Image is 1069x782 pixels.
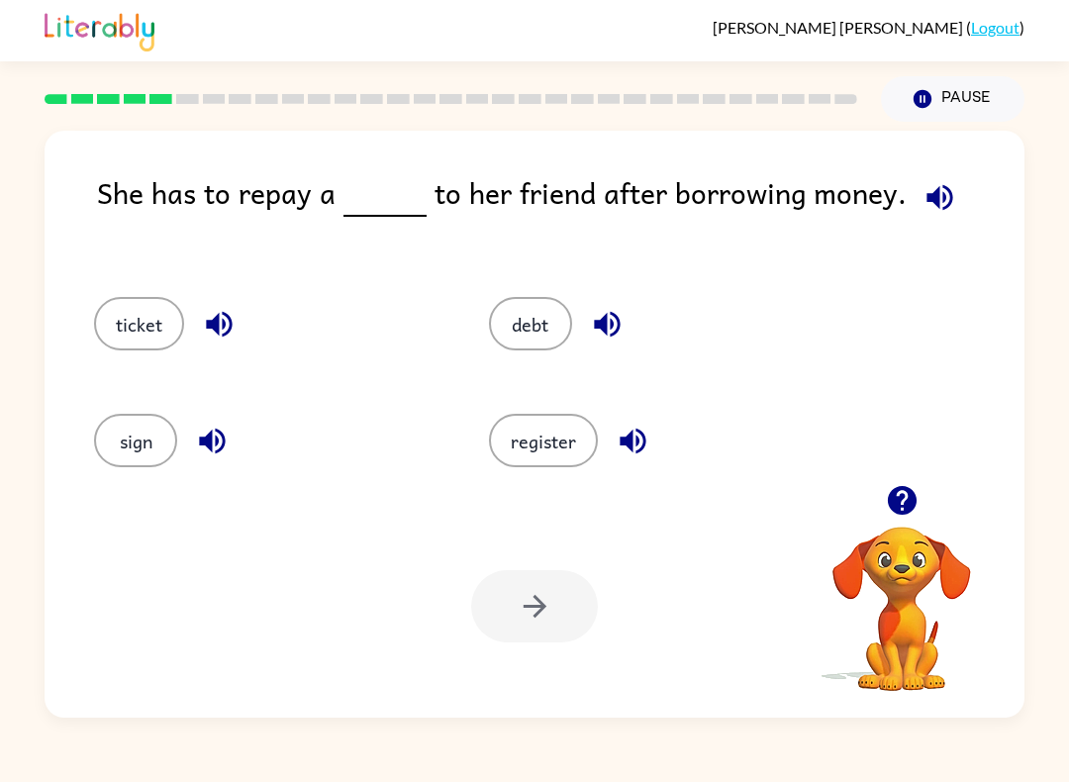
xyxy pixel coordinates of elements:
div: ( ) [713,18,1024,37]
button: Pause [881,76,1024,122]
button: register [489,414,598,467]
button: debt [489,297,572,350]
a: Logout [971,18,1020,37]
img: Literably [45,8,154,51]
button: sign [94,414,177,467]
button: ticket [94,297,184,350]
div: She has to repay a to her friend after borrowing money. [97,170,1024,257]
video: Your browser must support playing .mp4 files to use Literably. Please try using another browser. [803,496,1001,694]
span: [PERSON_NAME] [PERSON_NAME] [713,18,966,37]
